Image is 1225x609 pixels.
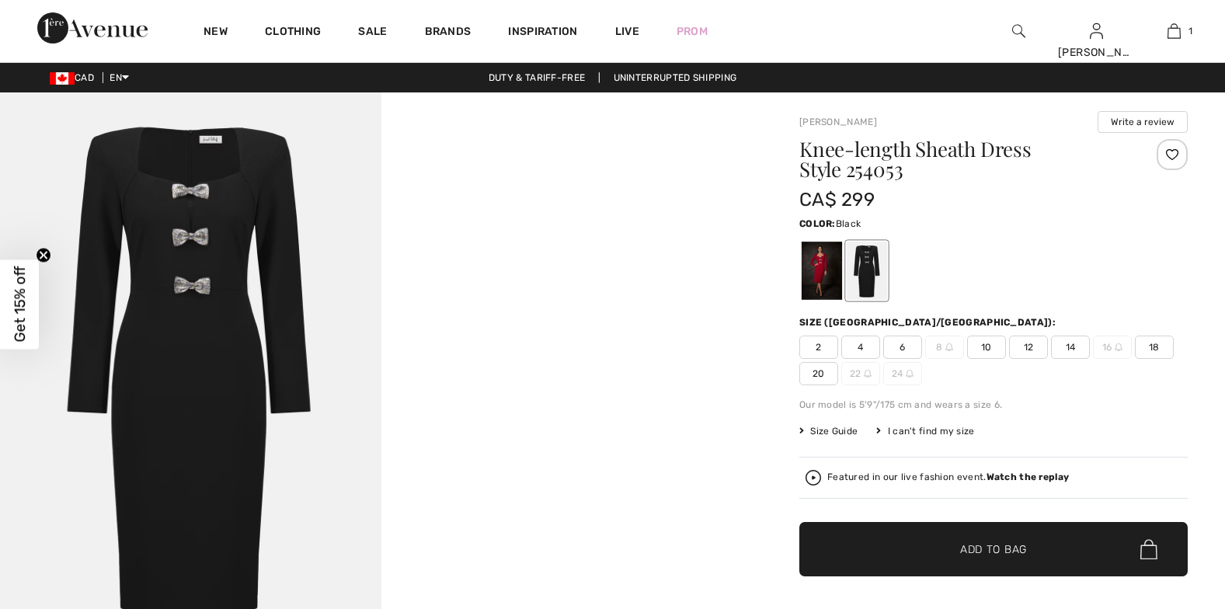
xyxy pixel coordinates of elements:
span: 24 [883,362,922,385]
span: Inspiration [508,25,577,41]
button: Write a review [1098,111,1188,133]
img: ring-m.svg [864,370,872,378]
span: 12 [1009,336,1048,359]
a: [PERSON_NAME] [799,117,877,127]
a: Clothing [265,25,321,41]
img: My Bag [1168,22,1181,40]
h1: Knee-length Sheath Dress Style 254053 [799,139,1123,179]
a: Brands [425,25,472,41]
span: 2 [799,336,838,359]
span: 8 [925,336,964,359]
div: Our model is 5'9"/175 cm and wears a size 6. [799,398,1188,412]
img: ring-m.svg [945,343,953,351]
div: Featured in our live fashion event. [827,472,1069,482]
span: 22 [841,362,880,385]
span: Size Guide [799,424,858,438]
span: 14 [1051,336,1090,359]
img: search the website [1012,22,1025,40]
img: Bag.svg [1140,539,1157,559]
a: Live [615,23,639,40]
span: EN [110,72,129,83]
a: 1 [1136,22,1212,40]
img: My Info [1090,22,1103,40]
img: ring-m.svg [1115,343,1122,351]
span: Get 15% off [11,266,29,343]
div: Black [847,242,887,300]
a: Prom [677,23,708,40]
span: CA$ 299 [799,189,875,211]
button: Add to Bag [799,522,1188,576]
span: Color: [799,218,836,229]
span: 1 [1188,24,1192,38]
img: 1ère Avenue [37,12,148,43]
video: Your browser does not support the video tag. [381,92,763,283]
span: 10 [967,336,1006,359]
img: ring-m.svg [906,370,914,378]
span: 18 [1135,336,1174,359]
button: Close teaser [36,248,51,263]
span: CAD [50,72,100,83]
span: Black [836,218,861,229]
img: Canadian Dollar [50,72,75,85]
span: 4 [841,336,880,359]
span: Add to Bag [960,541,1027,558]
span: 16 [1093,336,1132,359]
div: Deep cherry [802,242,842,300]
a: Sale [358,25,387,41]
a: New [204,25,228,41]
a: Sign In [1090,23,1103,38]
strong: Watch the replay [987,472,1070,482]
div: Size ([GEOGRAPHIC_DATA]/[GEOGRAPHIC_DATA]): [799,315,1059,329]
img: Watch the replay [806,470,821,485]
span: 6 [883,336,922,359]
div: [PERSON_NAME] [1058,44,1134,61]
div: I can't find my size [876,424,974,438]
span: 20 [799,362,838,385]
